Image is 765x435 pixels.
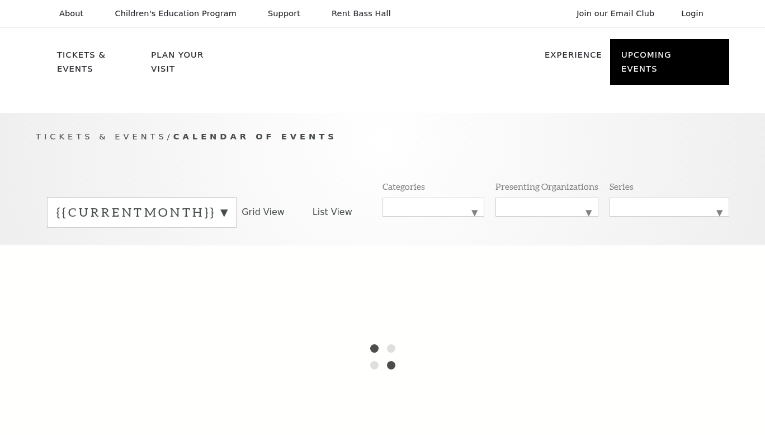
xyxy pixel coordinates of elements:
p: Categories [382,180,425,192]
p: Plan Your Visit [151,48,229,82]
p: Rent Bass Hall [332,9,391,18]
p: Presenting Organizations [495,180,598,192]
label: {{currentMonth}} [56,204,227,221]
span: Tickets & Events [36,132,167,141]
p: About [59,9,83,18]
span: Calendar of Events [173,132,337,141]
p: Upcoming Events [621,48,708,82]
p: Tickets & Events [57,48,144,82]
p: Experience [545,48,602,68]
p: / [36,130,729,144]
p: Children's Education Program [115,9,237,18]
span: List View [313,206,352,218]
p: Support [268,9,300,18]
span: Grid View [242,206,285,218]
p: Series [610,180,634,192]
